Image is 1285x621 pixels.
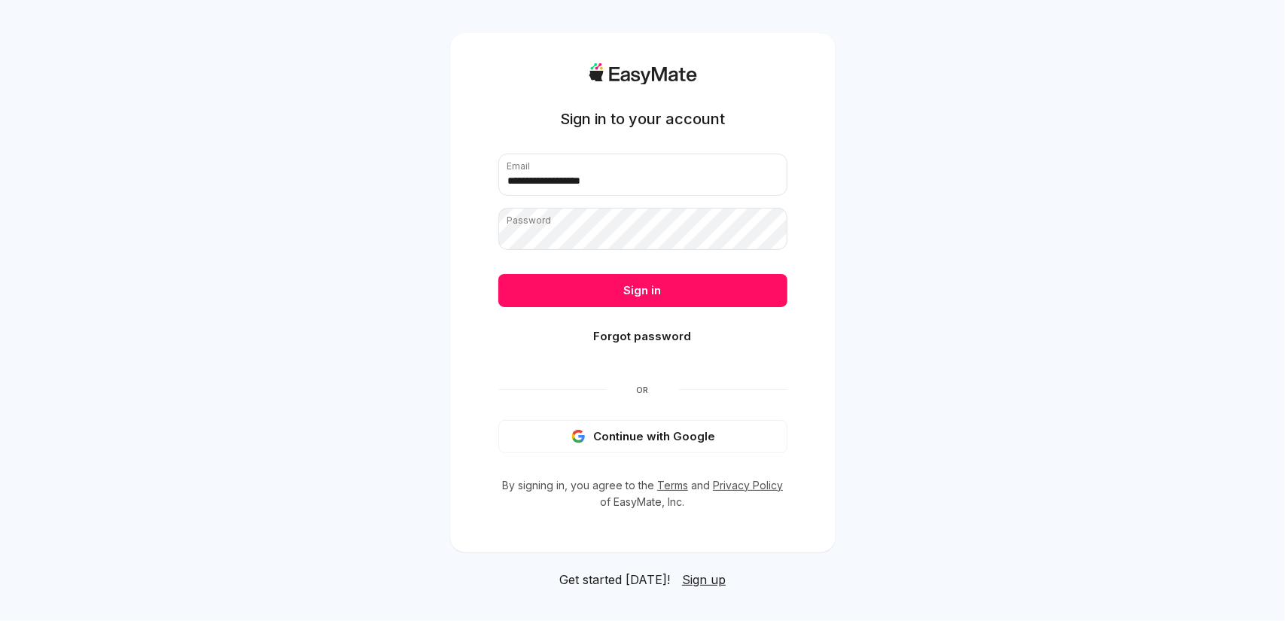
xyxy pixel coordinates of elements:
button: Sign in [498,274,787,307]
button: Forgot password [498,320,787,353]
h1: Sign in to your account [560,108,725,129]
p: By signing in, you agree to the and of EasyMate, Inc. [498,477,787,510]
a: Sign up [682,571,726,589]
span: Or [607,384,679,396]
span: Sign up [682,572,726,587]
a: Privacy Policy [713,479,783,492]
span: Get started [DATE]! [559,571,670,589]
a: Terms [657,479,688,492]
button: Continue with Google [498,420,787,453]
